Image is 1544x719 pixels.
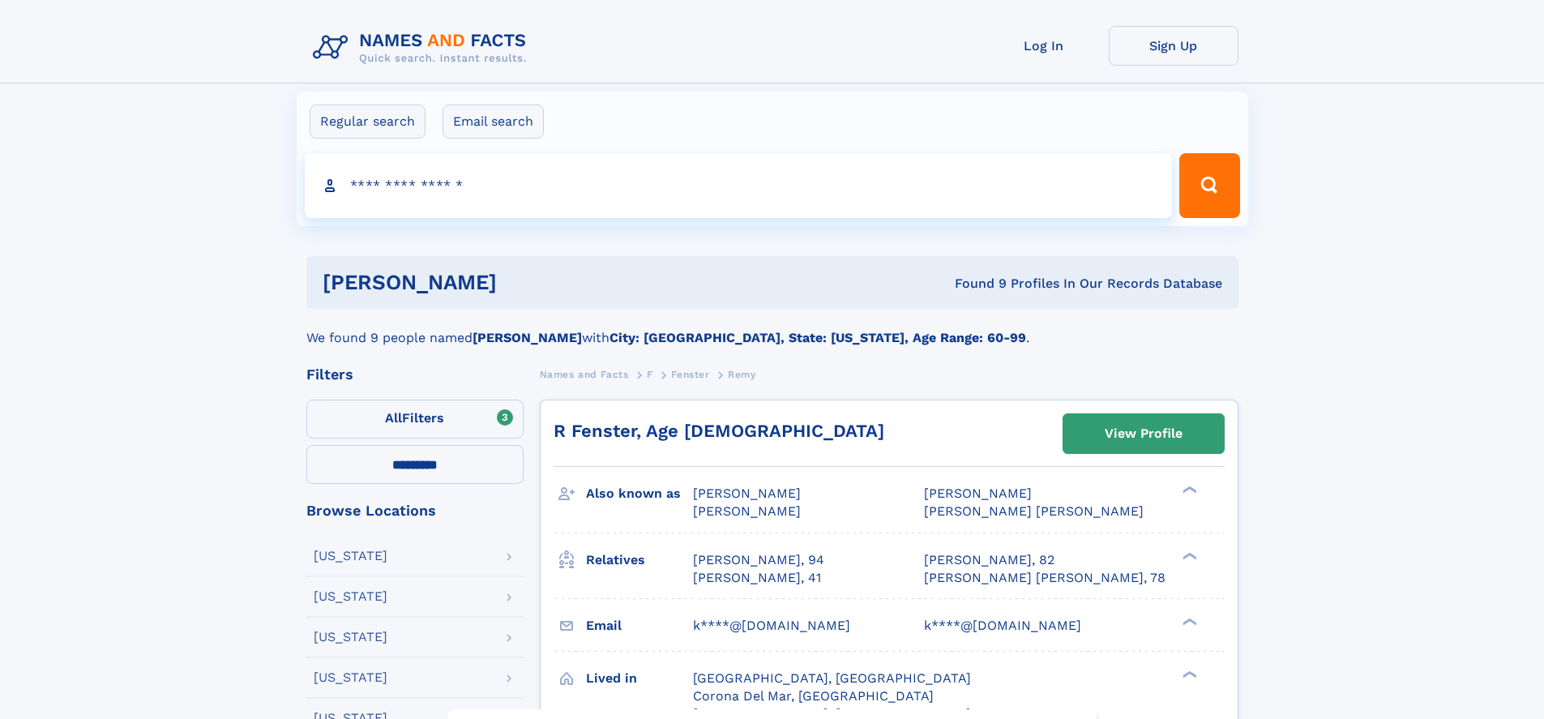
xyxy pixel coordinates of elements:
label: Email search [443,105,544,139]
div: Found 9 Profiles In Our Records Database [725,275,1222,293]
div: ❯ [1178,616,1198,627]
h3: Email [586,612,693,640]
span: [PERSON_NAME] [924,486,1032,501]
img: Logo Names and Facts [306,26,540,70]
h3: Lived in [586,665,693,692]
div: [US_STATE] [314,671,387,684]
span: [PERSON_NAME] [693,503,801,519]
input: search input [305,153,1173,218]
div: We found 9 people named with . [306,309,1238,348]
span: [GEOGRAPHIC_DATA], [GEOGRAPHIC_DATA] [693,670,971,686]
a: Fenster [671,364,709,384]
label: Filters [306,400,524,439]
a: [PERSON_NAME], 82 [924,551,1054,569]
span: Fenster [671,369,709,380]
a: F [647,364,653,384]
a: View Profile [1063,414,1224,453]
div: View Profile [1105,415,1183,452]
a: Sign Up [1109,26,1238,66]
a: R Fenster, Age [DEMOGRAPHIC_DATA] [554,421,884,441]
h3: Also known as [586,480,693,507]
span: [PERSON_NAME] [PERSON_NAME] [924,503,1144,519]
h3: Relatives [586,546,693,574]
div: ❯ [1178,550,1198,561]
div: ❯ [1178,669,1198,679]
span: Corona Del Mar, [GEOGRAPHIC_DATA] [693,688,934,704]
a: [PERSON_NAME], 94 [693,551,824,569]
b: [PERSON_NAME] [473,330,582,345]
span: [PERSON_NAME] [693,486,801,501]
button: Search Button [1179,153,1239,218]
label: Regular search [310,105,426,139]
b: City: [GEOGRAPHIC_DATA], State: [US_STATE], Age Range: 60-99 [609,330,1026,345]
span: F [647,369,653,380]
div: [US_STATE] [314,550,387,563]
span: All [385,410,402,426]
a: [PERSON_NAME] [PERSON_NAME], 78 [924,569,1165,587]
div: Filters [306,367,524,382]
div: [US_STATE] [314,590,387,603]
a: [PERSON_NAME], 41 [693,569,821,587]
div: ❯ [1178,485,1198,495]
h1: [PERSON_NAME] [323,272,726,293]
div: [US_STATE] [314,631,387,644]
span: Remy [728,369,755,380]
a: Names and Facts [540,364,629,384]
a: Log In [979,26,1109,66]
div: Browse Locations [306,503,524,518]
